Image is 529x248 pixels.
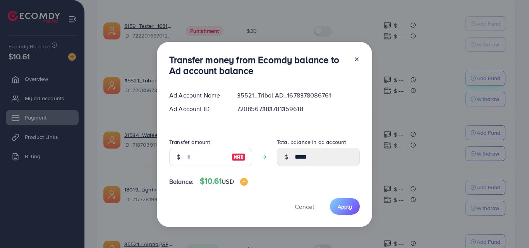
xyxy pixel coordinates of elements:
div: 35521_Tribal AD_1678378086761 [231,91,366,100]
button: Apply [330,198,360,215]
button: Cancel [285,198,324,215]
div: 7208567383781359618 [231,104,366,113]
span: Cancel [295,202,314,211]
span: Balance: [169,177,194,186]
label: Transfer amount [169,138,210,146]
img: image [232,152,246,162]
h4: $10.61 [200,176,247,186]
img: image [240,178,248,186]
h3: Transfer money from Ecomdy balance to Ad account balance [169,54,347,77]
div: Ad Account Name [163,91,231,100]
span: USD [222,177,234,186]
label: Total balance in ad account [277,138,346,146]
iframe: Chat [496,213,523,242]
div: Ad Account ID [163,104,231,113]
span: Apply [338,203,352,210]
